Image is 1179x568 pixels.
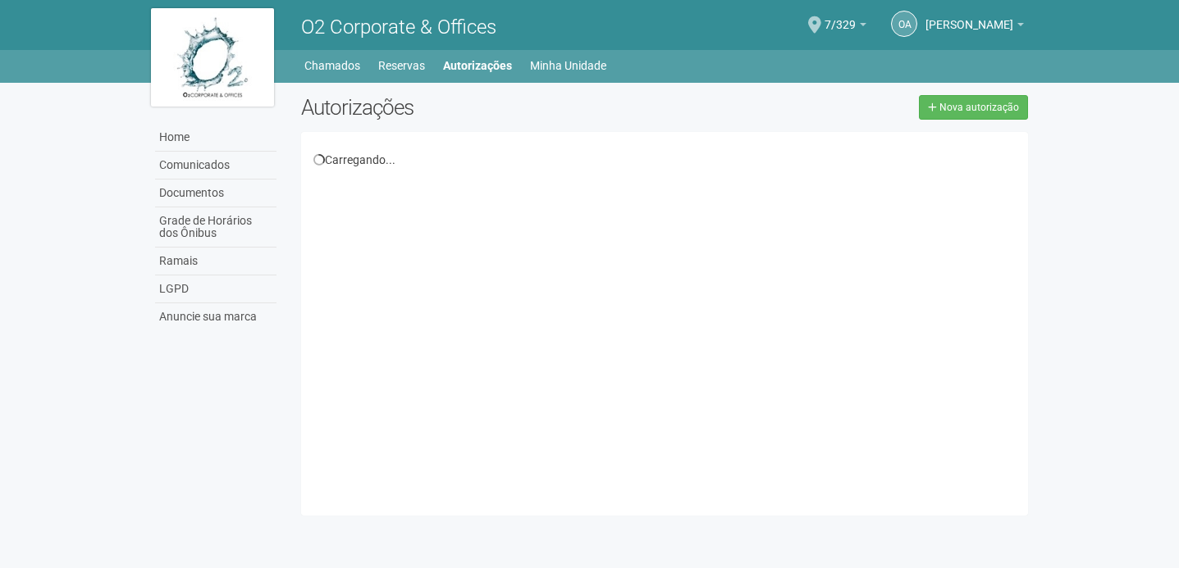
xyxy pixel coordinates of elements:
a: Ramais [155,248,276,275]
img: logo.jpg [151,8,274,107]
a: Reservas [378,54,425,77]
a: Autorizações [443,54,512,77]
a: OA [891,11,917,37]
a: Documentos [155,179,276,207]
a: Chamados [304,54,360,77]
a: LGPD [155,275,276,303]
a: Comunicados [155,152,276,179]
a: [PERSON_NAME] [925,20,1024,34]
div: Carregando... [313,152,1017,167]
a: Anuncie sua marca [155,303,276,330]
a: Minha Unidade [530,54,606,77]
span: O2 Corporate & Offices [301,16,496,39]
h2: Autorizações [301,95,652,120]
a: Grade de Horários dos Ônibus [155,207,276,248]
span: 7/329 [825,2,856,31]
a: Home [155,124,276,152]
a: Nova autorização [919,95,1028,120]
a: 7/329 [825,20,866,34]
span: Oscar Alfredo Doring Neto [925,2,1013,31]
span: Nova autorização [939,102,1019,113]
